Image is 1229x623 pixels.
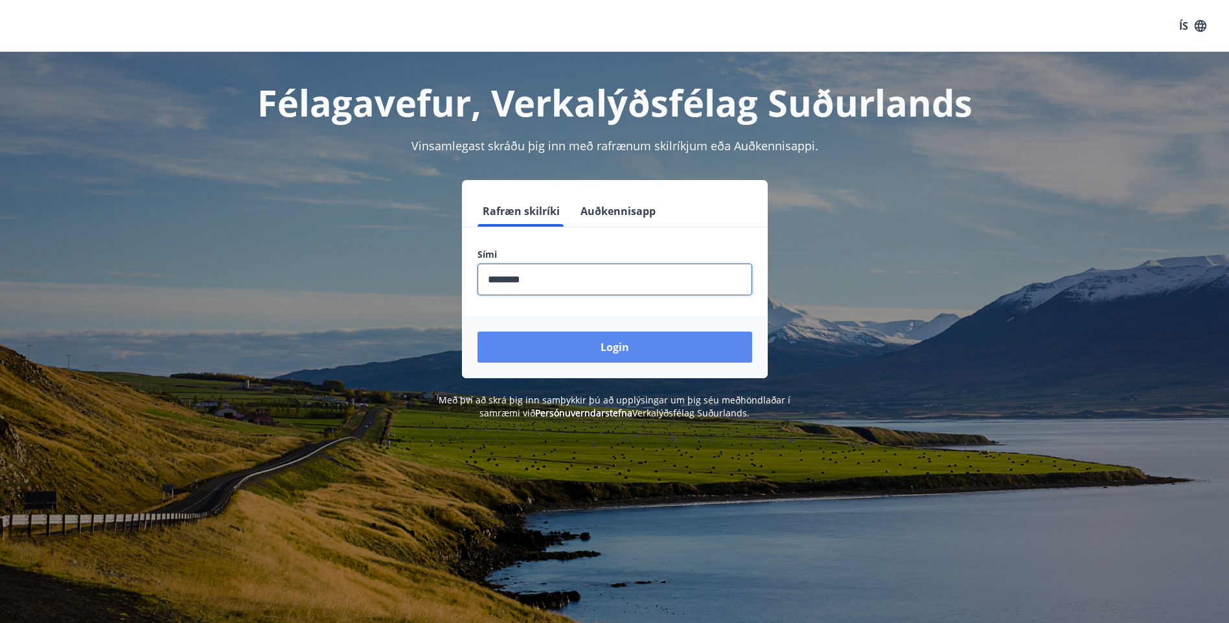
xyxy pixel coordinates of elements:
[411,138,818,153] span: Vinsamlegast skráðu þig inn með rafrænum skilríkjum eða Auðkennisappi.
[1172,14,1213,38] button: ÍS
[477,332,752,363] button: Login
[575,196,661,227] button: Auðkennisapp
[477,248,752,261] label: Sími
[164,78,1066,127] h1: Félagavefur, Verkalýðsfélag Suðurlands
[439,394,790,419] span: Með því að skrá þig inn samþykkir þú að upplýsingar um þig séu meðhöndlaðar í samræmi við Verkalý...
[535,407,632,419] a: Persónuverndarstefna
[477,196,565,227] button: Rafræn skilríki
